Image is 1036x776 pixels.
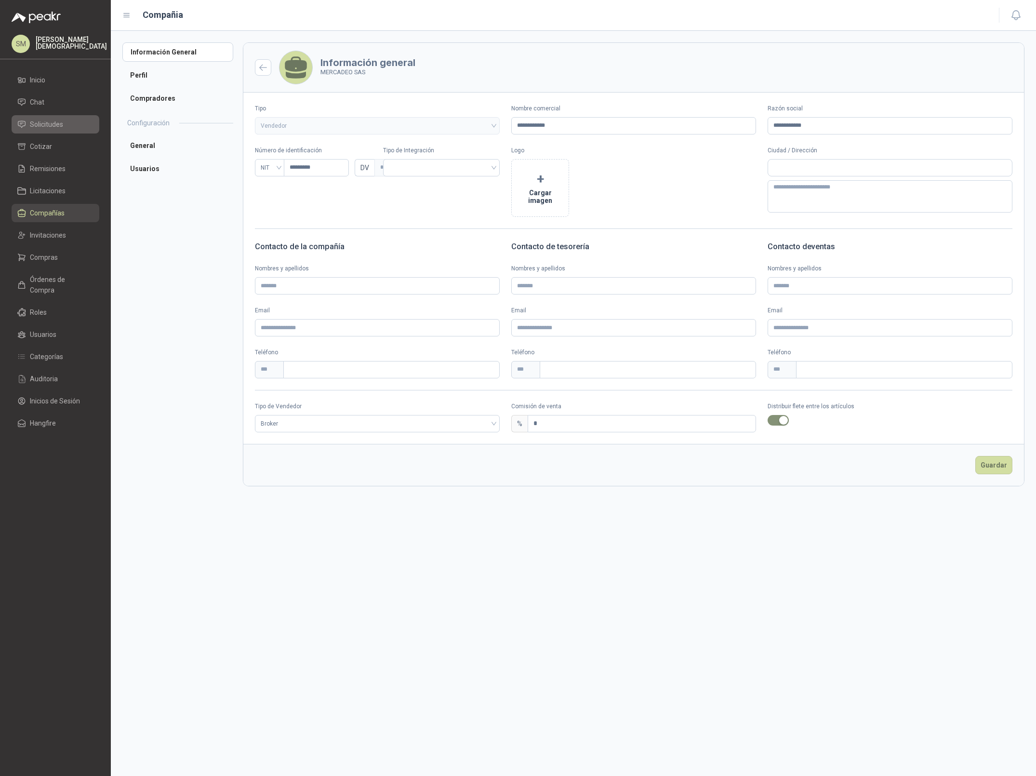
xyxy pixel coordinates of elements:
[12,12,61,23] img: Logo peakr
[30,119,63,130] span: Solicitudes
[12,226,99,244] a: Invitaciones
[12,35,30,53] div: SM
[30,208,65,218] span: Compañías
[511,306,756,315] label: Email
[261,416,494,431] span: Broker
[30,274,90,295] span: Órdenes de Compra
[122,42,233,62] a: Información General
[30,141,52,152] span: Cotizar
[511,402,756,411] label: Comisión de venta
[768,264,1012,273] label: Nombres y apellidos
[30,75,45,85] span: Inicio
[255,241,500,253] h3: Contacto de la compañía
[12,93,99,111] a: Chat
[511,159,569,217] button: +Cargar imagen
[12,414,99,432] a: Hangfire
[255,306,500,315] label: Email
[36,36,107,50] p: [PERSON_NAME] [DEMOGRAPHIC_DATA]
[30,97,44,107] span: Chat
[768,146,1012,155] p: Ciudad / Dirección
[255,146,372,155] p: Número de identificación
[143,8,183,22] h1: Compañia
[511,241,756,253] h3: Contacto de tesorería
[12,392,99,410] a: Inicios de Sesión
[12,303,99,321] a: Roles
[975,456,1012,474] button: Guardar
[30,374,58,384] span: Auditoria
[30,351,63,362] span: Categorías
[12,248,99,267] a: Compras
[355,159,374,176] span: DV
[30,163,66,174] span: Remisiones
[30,252,58,263] span: Compras
[768,348,1012,357] p: Teléfono
[511,104,756,113] label: Nombre comercial
[768,104,1012,113] label: Razón social
[12,325,99,344] a: Usuarios
[30,396,80,406] span: Inicios de Sesión
[255,348,500,357] p: Teléfono
[12,71,99,89] a: Inicio
[30,186,66,196] span: Licitaciones
[255,402,500,411] label: Tipo de Vendedor
[122,66,233,85] a: Perfil
[261,119,494,133] span: Vendedor
[320,67,415,77] p: MERCADEO SAS
[127,118,170,128] h2: Configuración
[261,161,279,175] span: NIT
[12,137,99,156] a: Cotizar
[320,58,415,67] h3: Información general
[122,159,233,178] a: Usuarios
[511,264,756,273] label: Nombres y apellidos
[122,89,233,108] a: Compradores
[768,241,1012,253] h3: Contacto de ventas
[30,307,47,318] span: Roles
[12,160,99,178] a: Remisiones
[12,182,99,200] a: Licitaciones
[30,418,56,428] span: Hangfire
[511,415,528,432] div: %
[12,348,99,366] a: Categorías
[12,270,99,299] a: Órdenes de Compra
[12,115,99,134] a: Solicitudes
[511,146,756,155] p: Logo
[511,348,756,357] p: Teléfono
[122,136,233,155] a: General
[12,370,99,388] a: Auditoria
[255,104,500,113] label: Tipo
[383,146,500,155] p: Tipo de Integración
[30,230,66,241] span: Invitaciones
[768,306,1012,315] label: Email
[30,329,56,340] span: Usuarios
[768,402,1012,411] p: Distribuir flete entre los artículos
[255,264,500,273] label: Nombres y apellidos
[12,204,99,222] a: Compañías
